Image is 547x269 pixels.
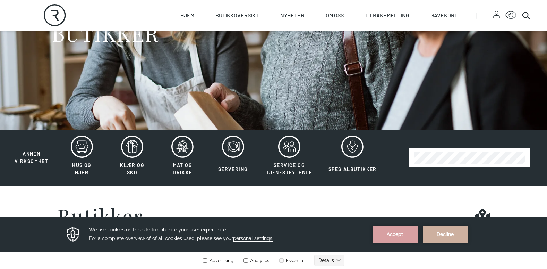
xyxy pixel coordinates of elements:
[7,135,56,165] button: Annen virksomhet
[158,135,207,180] button: Mat og drikke
[321,135,384,180] button: Spesialbutikker
[218,166,248,172] span: Servering
[318,41,334,46] text: Details
[233,19,273,25] span: personal settings.
[423,9,468,26] button: Decline
[203,41,233,46] label: Advertising
[373,9,418,26] button: Accept
[108,135,157,180] button: Klær og sko
[120,162,144,176] span: Klær og sko
[314,38,344,49] button: Details
[243,41,248,46] input: Analytics
[266,162,313,176] span: Service og tjenesteytende
[278,41,305,46] label: Essential
[505,10,516,21] button: Open Accessibility Menu
[279,41,284,46] input: Essential
[173,162,192,176] span: Mat og drikke
[259,135,320,180] button: Service og tjenesteytende
[208,135,257,180] button: Servering
[242,41,269,46] label: Analytics
[57,205,143,226] h1: Butikker
[52,20,159,46] h1: BUTIKKER
[15,151,48,164] span: Annen virksomhet
[66,9,80,26] img: Privacy reminder
[57,135,106,180] button: Hus og hjem
[72,162,91,176] span: Hus og hjem
[328,166,377,172] span: Spesialbutikker
[203,41,207,46] input: Advertising
[89,9,364,26] h3: We use cookies on this site to enhance your user experience. For a complete overview of of all co...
